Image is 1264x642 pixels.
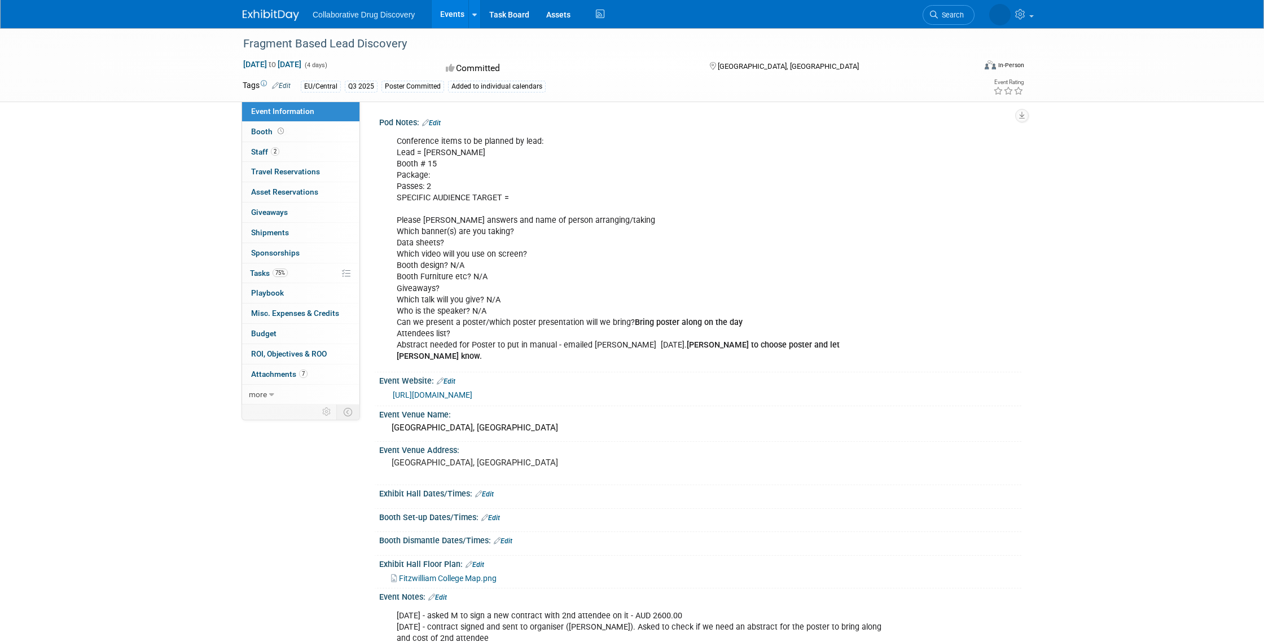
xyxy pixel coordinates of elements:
[251,248,300,257] span: Sponsorships
[242,283,359,303] a: Playbook
[301,81,341,93] div: EU/Central
[251,107,314,116] span: Event Information
[251,329,276,338] span: Budget
[388,419,1013,437] div: [GEOGRAPHIC_DATA], [GEOGRAPHIC_DATA]
[243,10,299,21] img: ExhibitDay
[242,243,359,263] a: Sponsorships
[494,537,512,545] a: Edit
[379,114,1021,129] div: Pod Notes:
[267,60,278,69] span: to
[448,81,546,93] div: Added to individual calendars
[392,458,634,468] pre: [GEOGRAPHIC_DATA], [GEOGRAPHIC_DATA]
[475,490,494,498] a: Edit
[242,364,359,384] a: Attachments7
[379,372,1021,387] div: Event Website:
[379,556,1021,570] div: Exhibit Hall Floor Plan:
[250,269,288,278] span: Tasks
[908,59,1024,76] div: Event Format
[239,34,958,54] div: Fragment Based Lead Discovery
[271,147,279,156] span: 2
[428,593,447,601] a: Edit
[251,288,284,297] span: Playbook
[379,442,1021,456] div: Event Venue Address:
[273,269,288,277] span: 75%
[242,385,359,404] a: more
[345,81,378,93] div: Q3 2025
[379,509,1021,524] div: Booth Set-up Dates/Times:
[251,228,289,237] span: Shipments
[251,167,320,176] span: Travel Reservations
[938,11,964,19] span: Search
[249,390,267,399] span: more
[242,263,359,283] a: Tasks75%
[251,187,318,196] span: Asset Reservations
[299,370,308,378] span: 7
[379,532,1021,547] div: Booth Dismantle Dates/Times:
[317,404,337,419] td: Personalize Event Tab Strip
[923,5,975,25] a: Search
[389,130,897,368] div: Conference items to be planned by lead: Lead = [PERSON_NAME] Booth # 15 Package: Passes: 2 SPECIF...
[272,82,291,90] a: Edit
[337,404,360,419] td: Toggle Event Tabs
[242,162,359,182] a: Travel Reservations
[251,349,327,358] span: ROI, Objectives & ROO
[243,80,291,93] td: Tags
[379,485,1021,500] div: Exhibit Hall Dates/Times:
[242,304,359,323] a: Misc. Expenses & Credits
[242,203,359,222] a: Giveaways
[304,61,327,69] span: (4 days)
[466,561,484,569] a: Edit
[381,81,444,93] div: Poster Committed
[998,61,1024,69] div: In-Person
[379,588,1021,603] div: Event Notes:
[442,59,692,78] div: Committed
[393,390,472,399] a: [URL][DOMAIN_NAME]
[379,406,1021,420] div: Event Venue Name:
[391,574,497,583] a: Fitzwilliam College Map.png
[242,142,359,162] a: Staff2
[422,119,441,127] a: Edit
[242,324,359,344] a: Budget
[718,62,859,71] span: [GEOGRAPHIC_DATA], [GEOGRAPHIC_DATA]
[993,80,1024,85] div: Event Rating
[242,182,359,202] a: Asset Reservations
[399,574,497,583] span: Fitzwilliam College Map.png
[481,514,500,522] a: Edit
[243,59,302,69] span: [DATE] [DATE]
[242,122,359,142] a: Booth
[242,344,359,364] a: ROI, Objectives & ROO
[275,127,286,135] span: Booth not reserved yet
[242,223,359,243] a: Shipments
[251,208,288,217] span: Giveaways
[242,102,359,121] a: Event Information
[251,309,339,318] span: Misc. Expenses & Credits
[635,318,743,327] b: Bring poster along on the day
[251,127,286,136] span: Booth
[989,4,1011,25] img: Dimitris Tsionos
[251,370,308,379] span: Attachments
[985,60,996,69] img: Format-Inperson.png
[313,10,415,19] span: Collaborative Drug Discovery
[251,147,279,156] span: Staff
[437,377,455,385] a: Edit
